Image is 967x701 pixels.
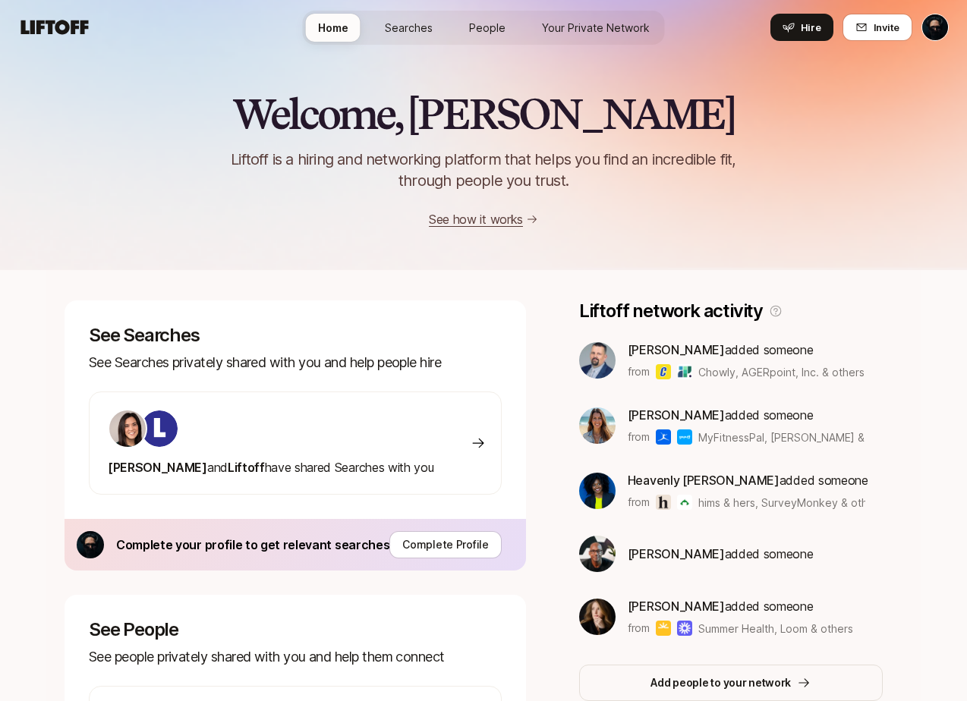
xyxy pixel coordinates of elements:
[628,619,650,637] p: from
[318,20,348,36] span: Home
[922,14,948,40] img: Randy Hunt
[677,364,692,379] img: AGERpoint, Inc.
[469,20,506,36] span: People
[108,460,433,475] span: have shared Searches with you
[542,20,650,36] span: Your Private Network
[628,342,725,357] span: [PERSON_NAME]
[650,674,791,692] p: Add people to your network
[207,460,228,475] span: and
[212,149,755,191] p: Liftoff is a hiring and networking platform that helps you find an incredible fit, through people...
[579,665,883,701] button: Add people to your network
[628,493,650,511] p: from
[628,405,865,425] p: added someone
[530,14,662,42] a: Your Private Network
[656,621,671,636] img: Summer Health
[628,546,725,561] span: [PERSON_NAME]
[677,621,692,636] img: Loom
[108,460,207,475] span: [PERSON_NAME]
[141,410,178,447] img: ACg8ocKIuO9-sklR2KvA8ZVJz4iZ_g9wtBiQREC3t8A94l4CTg=s160-c
[579,407,616,444] img: ACg8ocJ4E7KNf1prt9dpF452N_rrNikae2wvUsc1K4T329jtwYtvoDHlKA=s160-c
[232,91,735,137] h2: Welcome, [PERSON_NAME]
[843,14,912,41] button: Invite
[628,470,868,490] p: added someone
[656,495,671,510] img: hims & hers
[628,428,650,446] p: from
[89,325,502,346] p: See Searches
[429,212,523,227] a: See how it works
[628,340,865,360] p: added someone
[628,599,725,614] span: [PERSON_NAME]
[677,495,692,510] img: SurveyMonkey
[874,20,899,35] span: Invite
[628,544,814,564] p: added someone
[698,496,884,509] span: hims & hers, SurveyMonkey & others
[89,352,502,373] p: See Searches privately shared with you and help people hire
[389,531,502,558] button: Complete Profile
[385,20,433,36] span: Searches
[698,621,853,637] span: Summer Health, Loom & others
[579,342,616,379] img: 16c2148d_a277_47e0_8b13_4e31505bedd2.jpg
[628,363,650,381] p: from
[579,599,616,635] img: bdc9314a_e025_45c0_b6cd_f364a7d4f7e0.jpg
[579,300,763,322] p: Liftoff network activity
[628,407,725,423] span: [PERSON_NAME]
[116,535,389,555] p: Complete your profile to get relevant searches
[698,364,865,380] span: Chowly, AGERpoint, Inc. & others
[579,536,616,572] img: 50a8c592_c237_4a17_9ed0_408eddd52876.jpg
[373,14,445,42] a: Searches
[402,536,489,554] p: Complete Profile
[77,531,104,558] img: 47dd0b03_c0d6_4f76_830b_b248d182fe69.jpg
[457,14,518,42] a: People
[89,619,502,640] p: See People
[656,364,671,379] img: Chowly
[228,460,265,475] span: Liftoff
[109,410,146,447] img: 71d7b91d_d7cb_43b4_a7ea_a9b2f2cc6e03.jpg
[306,14,361,42] a: Home
[628,596,853,616] p: added someone
[921,14,949,41] button: Randy Hunt
[89,646,502,668] p: See people privately shared with you and help them connect
[801,20,821,35] span: Hire
[698,429,865,445] span: MyFitnessPal, [PERSON_NAME] & others
[656,429,671,445] img: MyFitnessPal
[770,14,833,41] button: Hire
[628,473,780,488] span: Heavenly [PERSON_NAME]
[677,429,692,445] img: Gopuff
[579,473,616,509] img: 6081c6f1_808d_4677_a6df_31b9bab46b4f.jpg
